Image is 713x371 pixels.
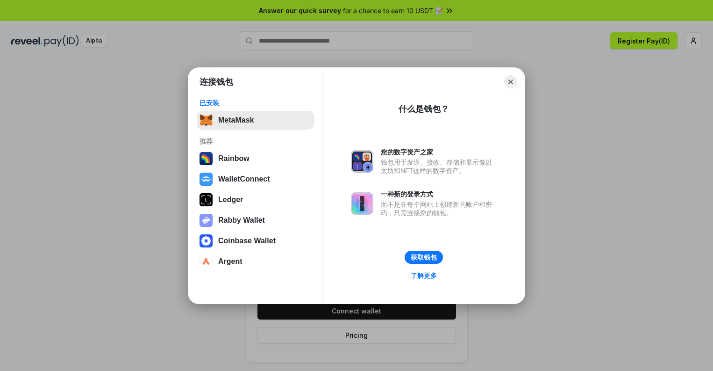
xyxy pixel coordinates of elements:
div: 而不是在每个网站上创建新的账户和密码，只需连接您的钱包。 [381,200,497,217]
button: Close [504,75,517,88]
img: svg+xml,%3Csvg%20width%3D%22120%22%20height%3D%22120%22%20viewBox%3D%220%200%20120%20120%22%20fil... [200,152,213,165]
button: Coinbase Wallet [197,232,314,250]
img: svg+xml,%3Csvg%20xmlns%3D%22http%3A%2F%2Fwww.w3.org%2F2000%2Fsvg%22%20fill%3D%22none%22%20viewBox... [200,214,213,227]
button: MetaMask [197,111,314,130]
div: 一种新的登录方式 [381,190,497,198]
div: Argent [218,257,242,266]
h1: 连接钱包 [200,76,233,87]
div: 您的数字资产之家 [381,148,497,156]
div: Rainbow [218,154,250,163]
img: svg+xml,%3Csvg%20xmlns%3D%22http%3A%2F%2Fwww.w3.org%2F2000%2Fsvg%22%20fill%3D%22none%22%20viewBox... [351,150,373,173]
div: 了解更多 [411,271,437,280]
button: Ledger [197,190,314,209]
div: Coinbase Wallet [218,237,276,245]
div: 推荐 [200,137,311,145]
button: Rainbow [197,149,314,168]
div: WalletConnect [218,175,270,183]
div: 已安装 [200,99,311,107]
a: 了解更多 [405,269,442,282]
img: svg+xml,%3Csvg%20xmlns%3D%22http%3A%2F%2Fwww.w3.org%2F2000%2Fsvg%22%20fill%3D%22none%22%20viewBox... [351,192,373,215]
button: WalletConnect [197,170,314,189]
div: 钱包用于发送、接收、存储和显示像以太坊和NFT这样的数字资产。 [381,158,497,175]
div: 什么是钱包？ [399,103,449,115]
img: svg+xml,%3Csvg%20xmlns%3D%22http%3A%2F%2Fwww.w3.org%2F2000%2Fsvg%22%20width%3D%2228%22%20height%3... [200,193,213,206]
div: 获取钱包 [411,253,437,262]
button: 获取钱包 [405,251,443,264]
img: svg+xml,%3Csvg%20width%3D%2228%22%20height%3D%2228%22%20viewBox%3D%220%200%2028%2028%22%20fill%3D... [200,234,213,247]
div: Ledger [218,196,243,204]
div: Rabby Wallet [218,216,265,225]
button: Argent [197,252,314,271]
button: Rabby Wallet [197,211,314,230]
img: svg+xml,%3Csvg%20width%3D%2228%22%20height%3D%2228%22%20viewBox%3D%220%200%2028%2028%22%20fill%3D... [200,173,213,186]
img: svg+xml,%3Csvg%20fill%3D%22none%22%20height%3D%2233%22%20viewBox%3D%220%200%2035%2033%22%20width%... [200,114,213,127]
div: MetaMask [218,116,254,124]
img: svg+xml,%3Csvg%20width%3D%2228%22%20height%3D%2228%22%20viewBox%3D%220%200%2028%2028%22%20fill%3D... [200,255,213,268]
